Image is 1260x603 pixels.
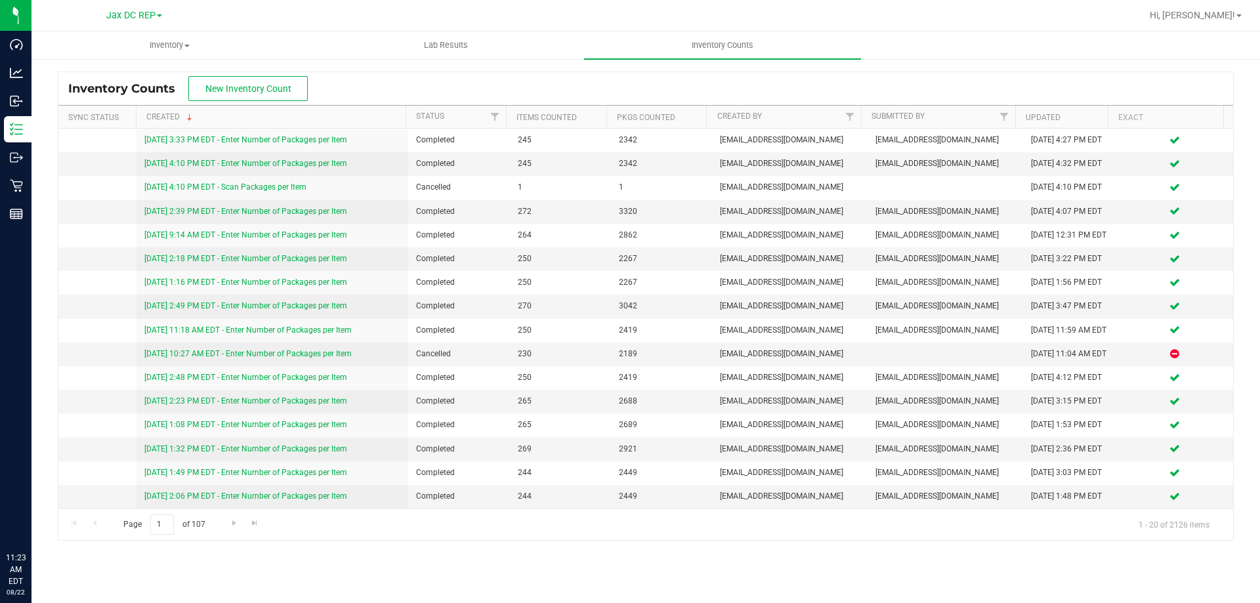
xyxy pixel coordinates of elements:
[993,106,1015,128] a: Filter
[1128,514,1220,534] span: 1 - 20 of 2126 items
[416,157,501,170] span: Completed
[1031,300,1108,312] div: [DATE] 3:47 PM EDT
[720,371,860,384] span: [EMAIL_ADDRESS][DOMAIN_NAME]
[518,490,603,503] span: 244
[1108,106,1223,129] th: Exact
[106,10,156,21] span: Jax DC REP
[416,371,501,384] span: Completed
[144,396,347,405] a: [DATE] 2:23 PM EDT - Enter Number of Packages per Item
[484,106,506,128] a: Filter
[619,181,704,194] span: 1
[144,301,347,310] a: [DATE] 2:49 PM EDT - Enter Number of Packages per Item
[150,514,174,535] input: 1
[619,300,704,312] span: 3042
[144,373,347,382] a: [DATE] 2:48 PM EDT - Enter Number of Packages per Item
[10,66,23,79] inline-svg: Analytics
[1026,113,1060,122] a: Updated
[720,419,860,431] span: [EMAIL_ADDRESS][DOMAIN_NAME]
[416,181,501,194] span: Cancelled
[144,349,352,358] a: [DATE] 10:27 AM EDT - Enter Number of Packages per Item
[619,229,704,241] span: 2862
[516,113,577,122] a: Items Counted
[144,254,347,263] a: [DATE] 2:18 PM EDT - Enter Number of Packages per Item
[416,134,501,146] span: Completed
[1031,253,1108,265] div: [DATE] 3:22 PM EDT
[406,39,486,51] span: Lab Results
[205,83,291,94] span: New Inventory Count
[875,490,1015,503] span: [EMAIL_ADDRESS][DOMAIN_NAME]
[6,587,26,597] p: 08/22
[1031,181,1108,194] div: [DATE] 4:10 PM EDT
[1031,348,1108,360] div: [DATE] 11:04 AM EDT
[720,395,860,407] span: [EMAIL_ADDRESS][DOMAIN_NAME]
[10,123,23,136] inline-svg: Inventory
[518,371,603,384] span: 250
[144,278,347,287] a: [DATE] 1:16 PM EDT - Enter Number of Packages per Item
[720,229,860,241] span: [EMAIL_ADDRESS][DOMAIN_NAME]
[871,112,925,121] a: Submitted By
[416,490,501,503] span: Completed
[416,324,501,337] span: Completed
[416,276,501,289] span: Completed
[518,324,603,337] span: 250
[619,253,704,265] span: 2267
[875,157,1015,170] span: [EMAIL_ADDRESS][DOMAIN_NAME]
[875,443,1015,455] span: [EMAIL_ADDRESS][DOMAIN_NAME]
[619,419,704,431] span: 2689
[839,106,860,128] a: Filter
[619,490,704,503] span: 2449
[224,514,243,532] a: Go to the next page
[144,491,347,501] a: [DATE] 2:06 PM EDT - Enter Number of Packages per Item
[32,39,307,51] span: Inventory
[1031,157,1108,170] div: [DATE] 4:32 PM EDT
[518,134,603,146] span: 245
[720,205,860,218] span: [EMAIL_ADDRESS][DOMAIN_NAME]
[617,113,675,122] a: Pkgs Counted
[31,31,308,59] a: Inventory
[518,348,603,360] span: 230
[518,419,603,431] span: 265
[720,300,860,312] span: [EMAIL_ADDRESS][DOMAIN_NAME]
[875,395,1015,407] span: [EMAIL_ADDRESS][DOMAIN_NAME]
[1150,10,1235,20] span: Hi, [PERSON_NAME]!
[619,467,704,479] span: 2449
[619,205,704,218] span: 3320
[416,467,501,479] span: Completed
[416,395,501,407] span: Completed
[619,395,704,407] span: 2688
[144,207,347,216] a: [DATE] 2:39 PM EDT - Enter Number of Packages per Item
[416,419,501,431] span: Completed
[144,468,347,477] a: [DATE] 1:49 PM EDT - Enter Number of Packages per Item
[1031,276,1108,289] div: [DATE] 1:56 PM EDT
[720,467,860,479] span: [EMAIL_ADDRESS][DOMAIN_NAME]
[518,276,603,289] span: 250
[6,552,26,587] p: 11:23 AM EDT
[720,348,860,360] span: [EMAIL_ADDRESS][DOMAIN_NAME]
[875,205,1015,218] span: [EMAIL_ADDRESS][DOMAIN_NAME]
[720,490,860,503] span: [EMAIL_ADDRESS][DOMAIN_NAME]
[720,253,860,265] span: [EMAIL_ADDRESS][DOMAIN_NAME]
[518,181,603,194] span: 1
[619,134,704,146] span: 2342
[674,39,771,51] span: Inventory Counts
[112,514,216,535] span: Page of 107
[416,205,501,218] span: Completed
[416,112,444,121] a: Status
[619,348,704,360] span: 2189
[875,276,1015,289] span: [EMAIL_ADDRESS][DOMAIN_NAME]
[875,324,1015,337] span: [EMAIL_ADDRESS][DOMAIN_NAME]
[13,498,52,537] iframe: Resource center
[1031,443,1108,455] div: [DATE] 2:36 PM EDT
[717,112,762,121] a: Created By
[144,159,347,168] a: [DATE] 4:10 PM EDT - Enter Number of Packages per Item
[144,325,352,335] a: [DATE] 11:18 AM EDT - Enter Number of Packages per Item
[720,134,860,146] span: [EMAIL_ADDRESS][DOMAIN_NAME]
[720,157,860,170] span: [EMAIL_ADDRESS][DOMAIN_NAME]
[875,419,1015,431] span: [EMAIL_ADDRESS][DOMAIN_NAME]
[10,179,23,192] inline-svg: Retail
[1031,490,1108,503] div: [DATE] 1:48 PM EDT
[518,300,603,312] span: 270
[720,181,860,194] span: [EMAIL_ADDRESS][DOMAIN_NAME]
[68,113,119,122] a: Sync Status
[518,443,603,455] span: 269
